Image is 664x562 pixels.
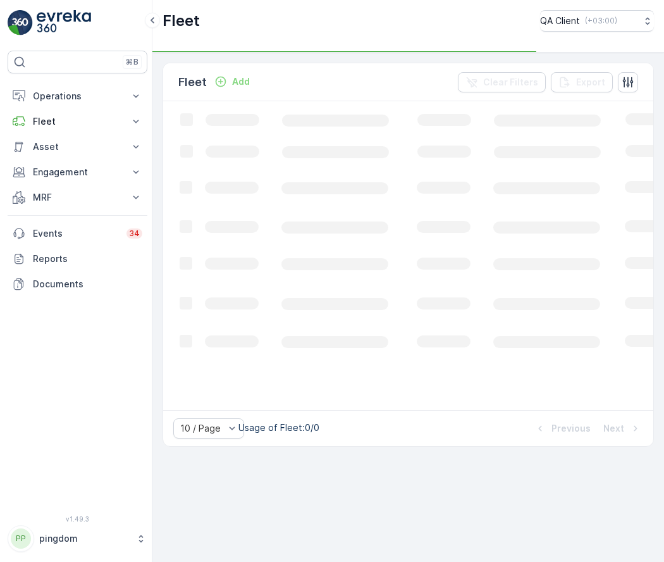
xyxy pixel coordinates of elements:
[33,115,122,128] p: Fleet
[33,227,119,240] p: Events
[11,528,31,549] div: PP
[33,253,142,265] p: Reports
[603,422,624,435] p: Next
[458,72,546,92] button: Clear Filters
[126,57,138,67] p: ⌘B
[551,422,591,435] p: Previous
[8,159,147,185] button: Engagement
[8,185,147,210] button: MRF
[33,140,122,153] p: Asset
[33,166,122,178] p: Engagement
[8,515,147,523] span: v 1.49.3
[8,134,147,159] button: Asset
[8,10,33,35] img: logo
[33,191,122,204] p: MRF
[39,532,130,545] p: pingdom
[8,246,147,272] a: Reports
[178,73,207,91] p: Fleet
[33,90,122,103] p: Operations
[585,16,617,26] p: ( +03:00 )
[209,74,255,89] button: Add
[232,75,250,88] p: Add
[540,15,580,27] p: QA Client
[532,421,592,436] button: Previous
[33,278,142,290] p: Documents
[8,525,147,552] button: PPpingdom
[551,72,613,92] button: Export
[576,76,605,89] p: Export
[8,109,147,134] button: Fleet
[129,228,140,239] p: 34
[540,10,654,32] button: QA Client(+03:00)
[602,421,643,436] button: Next
[483,76,538,89] p: Clear Filters
[8,272,147,297] a: Documents
[163,11,200,31] p: Fleet
[238,421,319,434] p: Usage of Fleet : 0/0
[8,84,147,109] button: Operations
[8,221,147,246] a: Events34
[37,10,91,35] img: logo_light-DOdMpM7g.png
